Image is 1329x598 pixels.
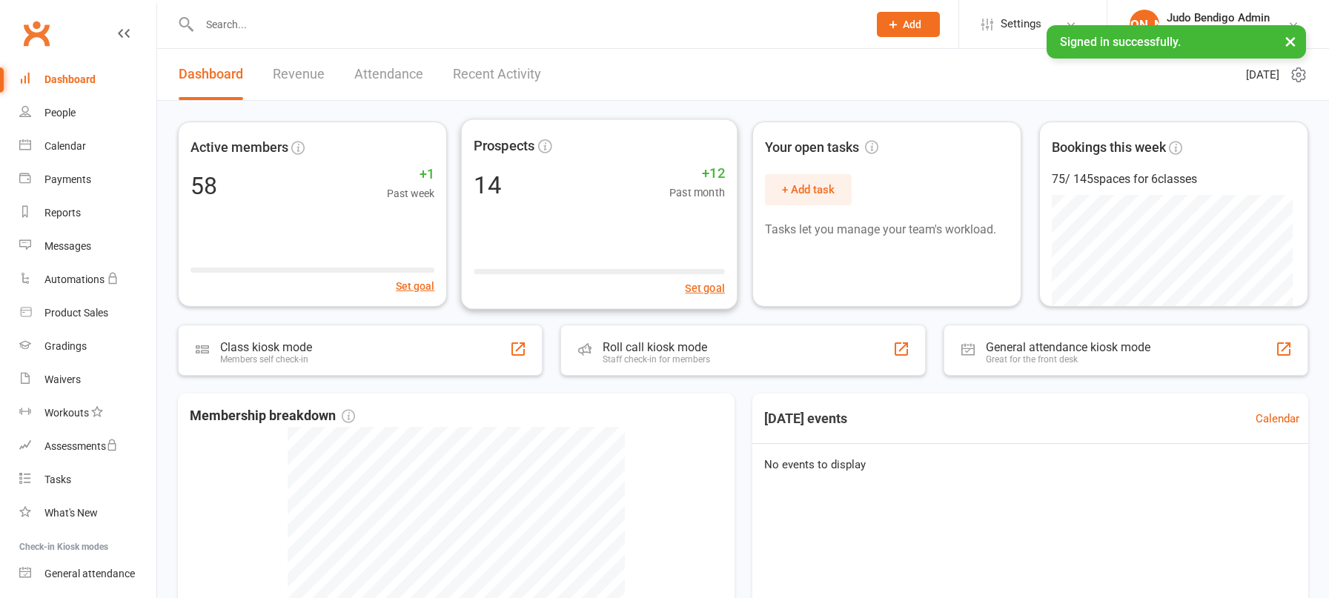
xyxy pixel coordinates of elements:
[44,107,76,119] div: People
[474,173,502,197] div: 14
[603,354,710,365] div: Staff check-in for members
[474,135,535,157] span: Prospects
[19,96,156,130] a: People
[19,263,156,296] a: Automations
[190,405,355,427] span: Membership breakdown
[190,174,217,198] div: 58
[1060,35,1181,49] span: Signed in successfully.
[44,307,108,319] div: Product Sales
[44,340,87,352] div: Gradings
[19,130,156,163] a: Calendar
[19,430,156,463] a: Assessments
[752,405,859,432] h3: [DATE] events
[19,496,156,530] a: What's New
[603,340,710,354] div: Roll call kiosk mode
[44,373,81,385] div: Waivers
[1277,25,1304,57] button: ×
[44,140,86,152] div: Calendar
[669,185,725,202] span: Past month
[19,63,156,96] a: Dashboard
[387,185,434,202] span: Past week
[44,273,105,285] div: Automations
[19,230,156,263] a: Messages
[765,220,1009,239] p: Tasks let you manage your team's workload.
[195,14,858,35] input: Search...
[273,49,325,100] a: Revenue
[44,207,81,219] div: Reports
[1052,137,1166,159] span: Bookings this week
[1167,24,1270,38] div: Judo Bendigo Inc
[179,49,243,100] a: Dashboard
[44,173,91,185] div: Payments
[19,463,156,496] a: Tasks
[765,174,852,205] button: + Add task
[19,163,156,196] a: Payments
[686,279,725,296] button: Set goal
[387,164,434,185] span: +1
[986,340,1150,354] div: General attendance kiosk mode
[19,396,156,430] a: Workouts
[1167,11,1270,24] div: Judo Bendigo Admin
[18,15,55,52] a: Clubworx
[44,568,135,579] div: General attendance
[986,354,1150,365] div: Great for the front desk
[765,137,878,159] span: Your open tasks
[44,240,91,252] div: Messages
[1256,410,1299,428] a: Calendar
[44,440,118,452] div: Assessments
[1246,66,1279,84] span: [DATE]
[19,330,156,363] a: Gradings
[220,340,312,354] div: Class kiosk mode
[1130,10,1159,39] div: [PERSON_NAME]
[453,49,541,100] a: Recent Activity
[746,444,1315,485] div: No events to display
[19,296,156,330] a: Product Sales
[1052,170,1296,189] div: 75 / 145 spaces for 6 classes
[19,363,156,396] a: Waivers
[19,196,156,230] a: Reports
[44,73,96,85] div: Dashboard
[877,12,940,37] button: Add
[19,557,156,591] a: General attendance kiosk mode
[190,137,288,159] span: Active members
[1001,7,1041,41] span: Settings
[220,354,312,365] div: Members self check-in
[44,507,98,519] div: What's New
[903,19,921,30] span: Add
[44,474,71,485] div: Tasks
[396,278,434,294] button: Set goal
[669,162,725,185] span: +12
[44,407,89,419] div: Workouts
[354,49,423,100] a: Attendance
